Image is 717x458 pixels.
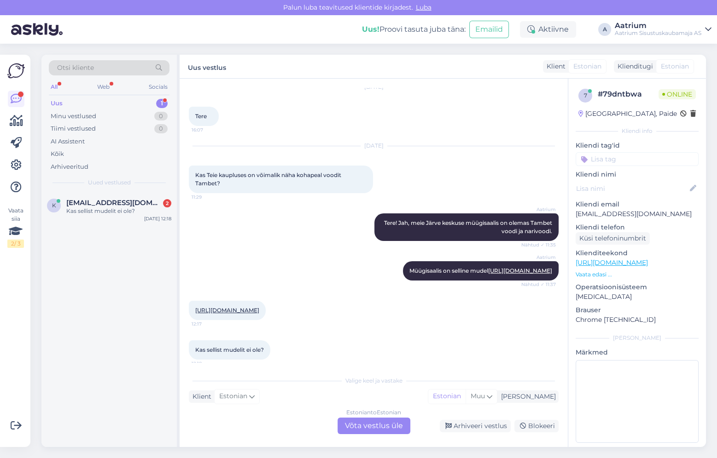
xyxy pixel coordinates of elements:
[576,223,699,232] p: Kliendi telefon
[471,392,485,400] span: Muu
[576,334,699,342] div: [PERSON_NAME]
[576,170,699,179] p: Kliendi nimi
[154,124,168,133] div: 0
[576,248,699,258] p: Klienditeekond
[576,282,699,292] p: Operatsioonisüsteem
[514,420,559,432] div: Blokeeri
[195,113,207,120] span: Tere
[615,29,701,37] div: Aatrium Sisustuskaubamaja AS
[578,109,677,119] div: [GEOGRAPHIC_DATA], Paide
[384,219,554,235] span: Tere! Jah, meie Järve keskuse müügisaalis on olemas Tambet voodi ja narivoodi.
[469,21,509,38] button: Emailid
[488,267,552,274] a: [URL][DOMAIN_NAME]
[195,172,343,187] span: Kas Teie kaupluses on võimalik näha kohapeal voodit Tambet?
[576,200,699,209] p: Kliendi email
[659,89,696,99] span: Online
[615,22,701,29] div: Aatrium
[51,149,64,159] div: Kõik
[576,232,650,245] div: Küsi telefoninumbrit
[66,199,162,207] span: kerstilillemets91@gmail.com
[147,81,169,93] div: Socials
[195,307,259,314] a: [URL][DOMAIN_NAME]
[440,420,511,432] div: Arhiveeri vestlus
[192,360,226,367] span: 12:18
[88,178,131,187] span: Uued vestlused
[521,241,556,248] span: Nähtud ✓ 11:35
[520,21,576,38] div: Aktiivne
[51,112,96,121] div: Minu vestlused
[409,267,552,274] span: Müügisaalis on selline mudel
[346,408,401,417] div: Estonian to Estonian
[189,142,559,150] div: [DATE]
[614,62,653,71] div: Klienditugi
[598,89,659,100] div: # 79dntbwa
[661,62,689,71] span: Estonian
[576,183,688,194] input: Lisa nimi
[219,391,247,401] span: Estonian
[51,99,63,108] div: Uus
[51,162,88,172] div: Arhiveeritud
[192,194,226,200] span: 11:29
[7,62,25,80] img: Askly Logo
[51,124,96,133] div: Tiimi vestlused
[428,389,466,403] div: Estonian
[521,206,556,213] span: Aatrium
[576,152,699,166] input: Lisa tag
[576,258,648,267] a: [URL][DOMAIN_NAME]
[576,209,699,219] p: [EMAIL_ADDRESS][DOMAIN_NAME]
[543,62,565,71] div: Klient
[338,418,410,434] div: Võta vestlus üle
[362,25,379,34] b: Uus!
[49,81,59,93] div: All
[192,321,226,327] span: 12:17
[598,23,611,36] div: A
[576,348,699,357] p: Märkmed
[144,215,171,222] div: [DATE] 12:18
[66,207,171,215] div: Kas sellist mudelit ei ole?
[163,199,171,207] div: 2
[57,63,94,73] span: Otsi kliente
[189,392,211,401] div: Klient
[7,206,24,248] div: Vaata siia
[576,270,699,279] p: Vaata edasi ...
[521,281,556,288] span: Nähtud ✓ 11:37
[584,92,587,99] span: 7
[576,292,699,302] p: [MEDICAL_DATA]
[192,126,226,133] span: 16:07
[573,62,601,71] span: Estonian
[189,377,559,385] div: Valige keel ja vastake
[95,81,111,93] div: Web
[362,24,466,35] div: Proovi tasuta juba täna:
[195,346,264,353] span: Kas sellist mudelit ei ole?
[52,202,56,209] span: k
[576,315,699,325] p: Chrome [TECHNICAL_ID]
[51,137,85,146] div: AI Assistent
[576,127,699,135] div: Kliendi info
[576,305,699,315] p: Brauser
[413,3,434,11] span: Luba
[521,254,556,261] span: Aatrium
[188,60,226,73] label: Uus vestlus
[576,141,699,150] p: Kliendi tag'id
[156,99,168,108] div: 1
[7,240,24,248] div: 2 / 3
[497,392,556,401] div: [PERSON_NAME]
[154,112,168,121] div: 0
[615,22,711,37] a: AatriumAatrium Sisustuskaubamaja AS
